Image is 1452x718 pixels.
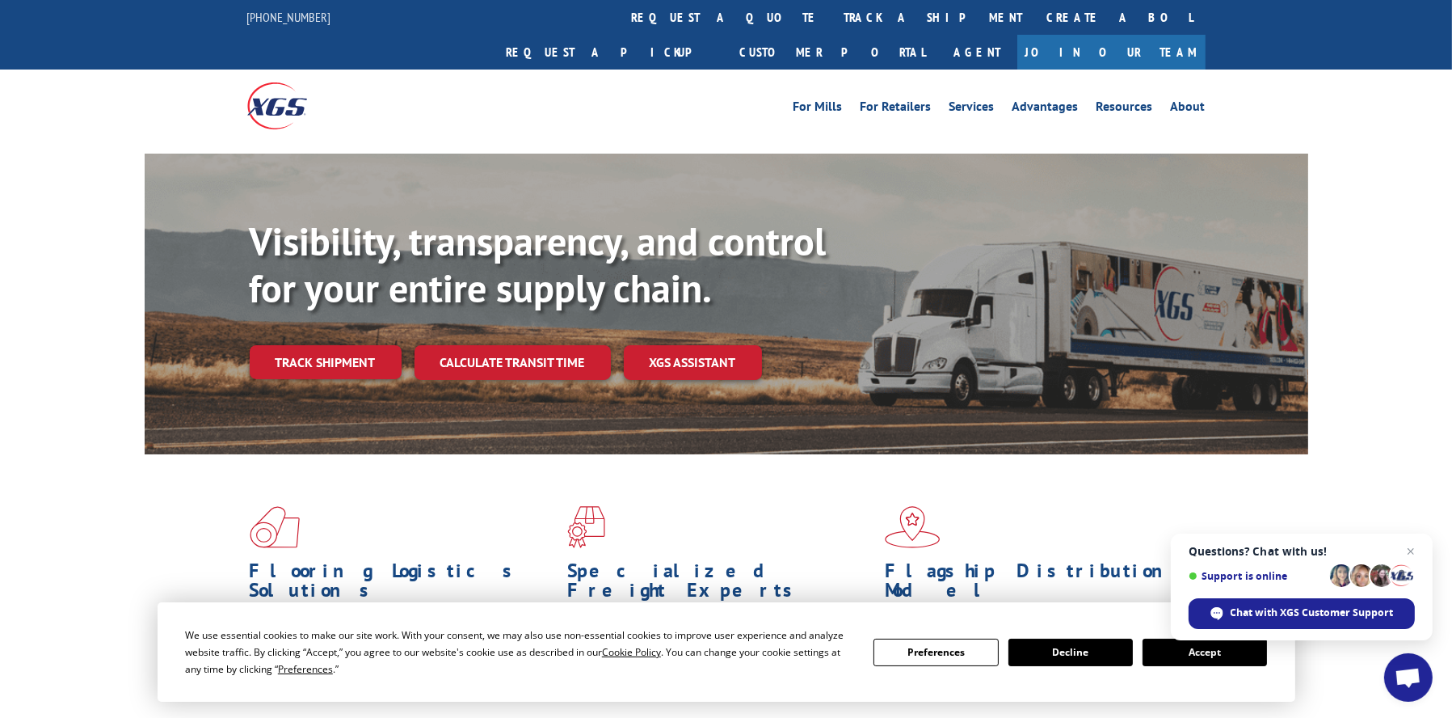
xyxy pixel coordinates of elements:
[1096,100,1153,118] a: Resources
[885,506,941,548] img: xgs-icon-flagship-distribution-model-red
[1384,653,1433,702] div: Open chat
[278,662,333,676] span: Preferences
[185,627,854,678] div: We use essential cookies to make our site work. With your consent, we may also use non-essential ...
[728,35,938,70] a: Customer Portal
[1401,542,1420,561] span: Close chat
[1231,606,1394,620] span: Chat with XGS Customer Support
[861,100,932,118] a: For Retailers
[415,345,611,380] a: Calculate transit time
[1008,639,1133,666] button: Decline
[250,506,300,548] img: xgs-icon-total-supply-chain-intelligence-red
[1189,570,1324,582] span: Support is online
[1189,545,1415,558] span: Questions? Chat with us!
[1171,100,1206,118] a: About
[1017,35,1206,70] a: Join Our Team
[1012,100,1079,118] a: Advantages
[793,100,843,118] a: For Mills
[938,35,1017,70] a: Agent
[1143,639,1267,666] button: Accept
[949,100,995,118] a: Services
[250,345,402,379] a: Track shipment
[250,561,555,608] h1: Flooring Logistics Solutions
[1189,598,1415,629] div: Chat with XGS Customer Support
[158,602,1295,702] div: Cookie Consent Prompt
[495,35,728,70] a: Request a pickup
[873,639,998,666] button: Preferences
[567,506,605,548] img: xgs-icon-focused-on-flooring-red
[885,561,1190,608] h1: Flagship Distribution Model
[250,216,827,313] b: Visibility, transparency, and control for your entire supply chain.
[624,345,762,380] a: XGS ASSISTANT
[602,645,661,659] span: Cookie Policy
[247,9,331,25] a: [PHONE_NUMBER]
[567,561,873,608] h1: Specialized Freight Experts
